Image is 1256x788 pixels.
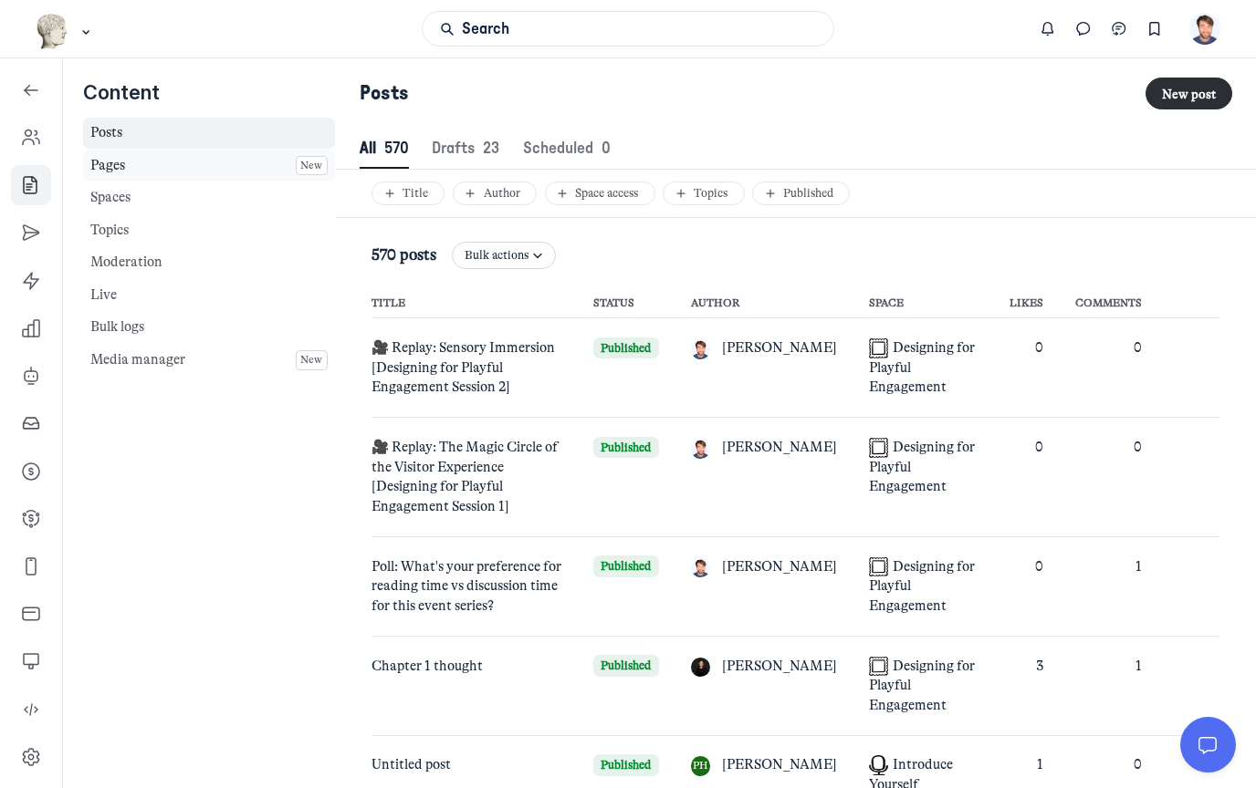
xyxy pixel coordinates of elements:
[1136,11,1172,47] button: Bookmarks
[593,337,659,359] span: published
[432,130,499,169] button: Drafts23
[722,755,837,775] span: [PERSON_NAME]
[602,140,611,156] span: 0
[577,276,675,318] th: STATUS
[360,130,409,169] button: All570
[372,276,578,318] th: TITLE
[83,279,335,311] a: Live
[1059,318,1157,418] td: 0
[553,185,646,201] div: Space access
[1059,537,1157,637] td: 1
[384,140,409,156] span: 570
[372,181,445,205] button: Title
[869,558,975,614] span: Designing for Playful Engagement
[722,338,837,358] span: [PERSON_NAME]
[83,150,335,181] a: PagesNew
[83,312,335,344] a: Bulk logs
[381,185,436,201] div: Title
[372,756,451,772] a: Untitled post
[372,658,483,674] a: Chapter 1 thought
[761,185,842,201] div: Published
[372,439,558,514] a: 🎥 Replay: The Magic Circle of the Visitor Experience [Designing for Playful Engagement Session 1]
[994,418,1060,537] td: 0
[523,130,611,169] button: Scheduled0
[1031,11,1066,47] button: Notifications
[994,318,1060,418] td: 0
[663,181,744,205] button: Topics
[691,756,711,776] div: PH
[360,80,1129,108] h1: Posts
[1059,276,1157,318] th: COMMENTS
[360,140,409,156] span: All
[300,350,322,370] span: New
[83,214,335,246] a: Topics
[691,657,838,678] a: View user profile
[1059,637,1157,736] td: 1
[593,655,659,677] span: published
[336,58,1256,218] header: Page Header
[422,11,833,47] button: Search
[722,657,837,677] span: [PERSON_NAME]
[83,247,335,279] a: Moderation
[722,438,837,458] span: [PERSON_NAME]
[432,140,499,156] span: Drafts
[465,247,529,263] span: Bulk actions
[83,182,335,214] a: Spaces
[36,14,69,49] img: Museums as Progress logo
[545,181,655,205] button: Space access
[36,12,95,51] button: Museums as Progress logo
[752,181,850,205] button: Published
[691,438,838,459] a: View user profile
[853,276,994,318] th: SPACE
[994,537,1060,637] td: 0
[869,658,975,713] span: Designing for Playful Engagement
[1059,418,1157,537] td: 0
[593,555,659,577] span: published
[869,439,975,494] span: Designing for Playful Engagement
[372,245,436,265] span: 570 posts
[994,276,1060,318] th: LIKES
[691,557,838,578] a: View user profile
[372,558,561,614] a: Poll: What's your preference for reading time vs discussion time for this event series?
[722,557,837,577] span: [PERSON_NAME]
[300,156,322,176] span: New
[675,276,853,318] th: AUTHOR
[672,185,736,201] div: Topics
[1180,717,1235,772] button: Circle support widget
[1066,11,1102,47] button: Direct messages
[1146,78,1233,109] button: New post
[452,242,556,269] button: Bulk actions
[83,78,335,106] h5: Content
[83,118,335,150] a: Posts
[453,181,537,205] button: Author
[593,437,659,459] span: published
[691,338,838,359] a: View user profile
[483,140,499,156] span: 23
[523,140,611,156] span: Scheduled
[1102,11,1137,47] button: Chat threads
[593,754,659,776] span: published
[83,345,335,377] a: Media managerNew
[869,339,975,395] span: Designing for Playful Engagement
[691,755,838,776] a: View user profile
[994,637,1060,736] td: 3
[372,339,555,395] a: 🎥 Replay: Sensory Immersion [Designing for Playful Engagement Session 2]
[1189,13,1221,45] button: User menu options
[461,185,528,201] div: Author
